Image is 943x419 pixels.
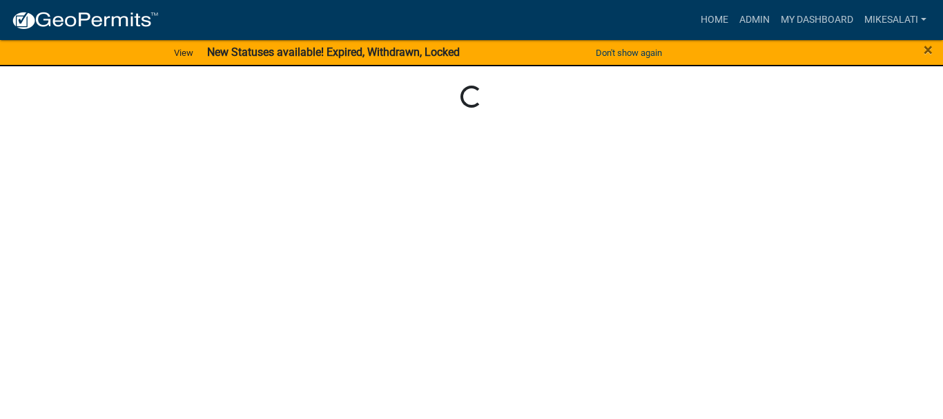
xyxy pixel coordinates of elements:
[859,7,932,33] a: MikeSalati
[168,41,199,64] a: View
[695,7,734,33] a: Home
[775,7,859,33] a: My Dashboard
[924,40,933,59] span: ×
[924,41,933,58] button: Close
[734,7,775,33] a: Admin
[207,46,460,59] strong: New Statuses available! Expired, Withdrawn, Locked
[590,41,668,64] button: Don't show again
